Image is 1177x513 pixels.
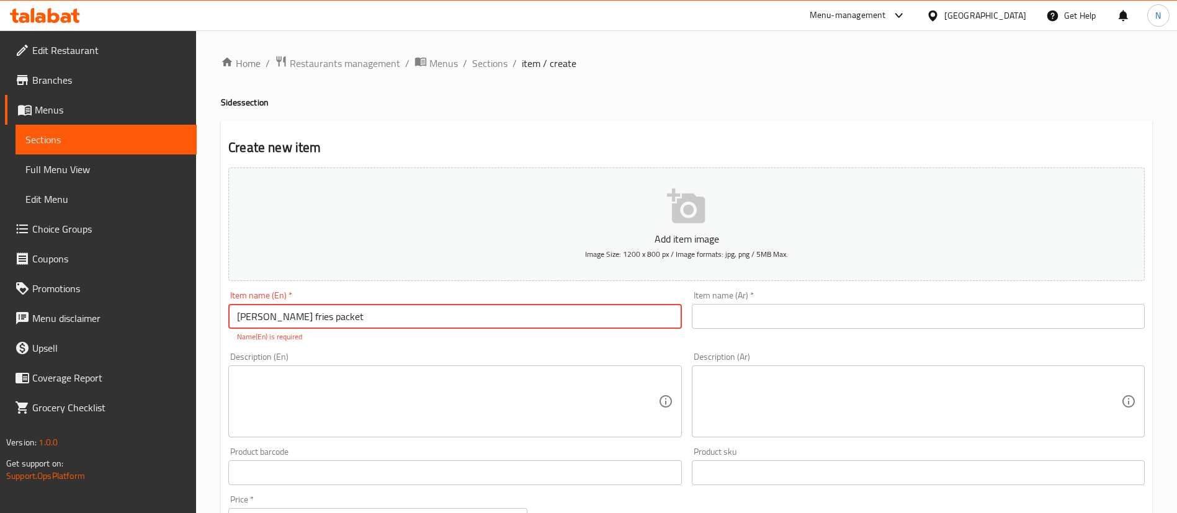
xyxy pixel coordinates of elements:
span: Choice Groups [32,221,187,236]
a: Sections [472,56,508,71]
a: Choice Groups [5,214,197,244]
span: Full Menu View [25,162,187,177]
button: Add item imageImage Size: 1200 x 800 px / Image formats: jpg, png / 5MB Max. [228,167,1145,281]
a: Home [221,56,261,71]
span: Sections [25,132,187,147]
a: Edit Restaurant [5,35,197,65]
h2: Create new item [228,138,1145,157]
a: Full Menu View [16,154,197,184]
input: Enter name Ar [692,304,1145,329]
span: item / create [522,56,576,71]
p: Add item image [248,231,1126,246]
span: Promotions [32,281,187,296]
p: Name(En) is required [237,331,673,342]
span: Restaurants management [290,56,400,71]
span: 1.0.0 [38,434,58,450]
a: Menu disclaimer [5,303,197,333]
span: Menus [429,56,458,71]
input: Please enter product sku [692,460,1145,485]
span: Branches [32,73,187,87]
li: / [512,56,517,71]
nav: breadcrumb [221,55,1152,71]
div: [GEOGRAPHIC_DATA] [944,9,1026,22]
li: / [463,56,467,71]
a: Sections [16,125,197,154]
span: Get support on: [6,455,63,471]
li: / [405,56,409,71]
a: Menus [5,95,197,125]
span: Version: [6,434,37,450]
a: Edit Menu [16,184,197,214]
div: Menu-management [810,8,886,23]
a: Coverage Report [5,363,197,393]
span: Edit Menu [25,192,187,207]
span: Menus [35,102,187,117]
span: Grocery Checklist [32,400,187,415]
a: Menus [414,55,458,71]
a: Restaurants management [275,55,400,71]
a: Coupons [5,244,197,274]
a: Grocery Checklist [5,393,197,422]
h4: Sides section [221,96,1152,109]
a: Branches [5,65,197,95]
span: Image Size: 1200 x 800 px / Image formats: jpg, png / 5MB Max. [585,247,788,261]
span: Coverage Report [32,370,187,385]
span: Upsell [32,341,187,355]
a: Promotions [5,274,197,303]
a: Support.OpsPlatform [6,468,85,484]
input: Please enter product barcode [228,460,681,485]
span: Menu disclaimer [32,311,187,326]
span: N [1155,9,1161,22]
input: Enter name En [228,304,681,329]
li: / [266,56,270,71]
a: Upsell [5,333,197,363]
span: Coupons [32,251,187,266]
span: Edit Restaurant [32,43,187,58]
